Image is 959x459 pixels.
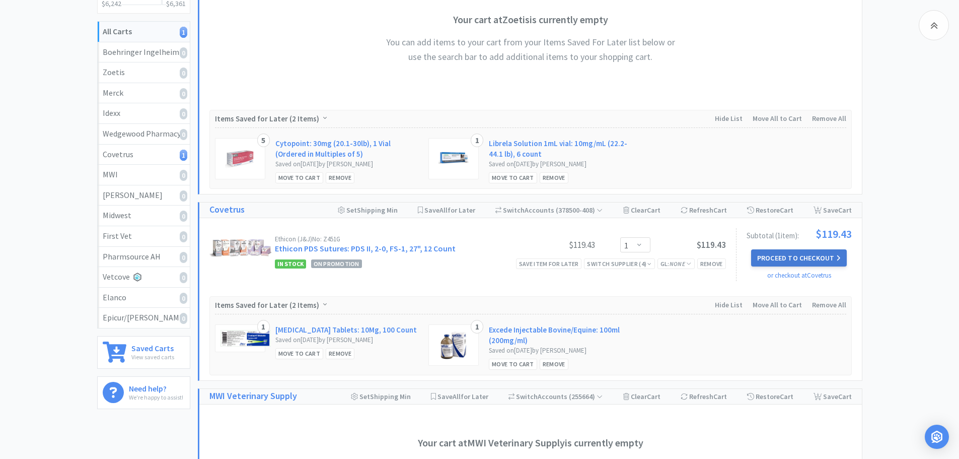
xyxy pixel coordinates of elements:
a: Covetrus [209,203,245,217]
span: 2 Items [292,114,317,123]
span: Cart [780,206,793,215]
span: $119.43 [816,228,852,239]
h6: Saved Carts [131,342,174,352]
a: Elanco0 [98,288,190,308]
a: Wedgewood Pharmacy0 [98,124,190,145]
a: Boehringer Ingelheim0 [98,42,190,63]
p: View saved carts [131,352,174,362]
span: ( 378500-408 ) [554,206,603,215]
div: Zoetis [103,66,185,79]
div: 1 [471,320,483,334]
a: MWI Veterinary Supply [209,389,297,404]
div: Ethicon (J&J) No: Z451G [275,236,520,242]
a: [MEDICAL_DATA] Tablets: 10Mg, 100 Count [275,324,417,335]
a: Saved CartsView saved carts [97,336,190,369]
img: c4ee4c482e9647339b5328f33b702904_30587.png [439,330,468,360]
span: Move All to Cart [753,114,802,123]
div: Restore [747,389,793,404]
div: Remove [540,172,568,183]
div: Accounts [495,203,603,218]
span: Set [359,392,370,401]
div: Pharmsource AH [103,250,185,264]
a: Cytopoint: 30mg (20.1-30lb), 1 Vial (Ordered in Multiples of 5) [275,138,419,159]
div: Merck [103,87,185,100]
span: On Promotion [311,259,362,268]
div: 5 [257,134,270,148]
span: GL: [660,260,692,268]
i: 1 [180,150,187,161]
a: Zoetis0 [98,62,190,83]
div: Shipping Min [338,203,398,218]
span: Items Saved for Later ( ) [215,114,322,123]
img: 946ea0a38146429787952fae19f245f9_593239.jpeg [438,144,469,174]
div: Elanco [103,291,185,304]
i: 0 [180,272,187,283]
div: Idexx [103,107,185,120]
a: [PERSON_NAME]0 [98,185,190,206]
span: Switch [503,206,525,215]
div: Switch Supplier ( 4 ) [587,259,651,269]
span: Cart [838,392,852,401]
a: Epicur/[PERSON_NAME]0 [98,308,190,328]
a: MWI0 [98,165,190,185]
span: Cart [713,392,727,401]
i: 0 [180,68,187,79]
span: Save for Later [424,206,475,215]
span: Hide List [715,114,743,123]
i: 0 [180,170,187,181]
i: 1 [180,27,187,38]
div: Refresh [681,389,727,404]
div: Remove [326,348,354,359]
i: 0 [180,88,187,99]
div: Move to Cart [275,348,324,359]
h3: Your cart at Zoetis is currently empty [380,12,682,28]
a: Merck0 [98,83,190,104]
div: Saved on [DATE] by [PERSON_NAME] [275,335,419,346]
i: 0 [180,252,187,263]
div: Saved on [DATE] by [PERSON_NAME] [275,159,419,170]
span: ( 255664 ) [567,392,603,401]
span: Move All to Cart [753,300,802,309]
div: Saved on [DATE] by [PERSON_NAME] [489,159,632,170]
div: Remove [326,172,354,183]
div: Refresh [681,203,727,218]
div: 1 [257,320,270,334]
h4: You can add items to your cart from your Items Saved For Later list below or use the search bar t... [380,35,682,64]
i: 0 [180,190,187,202]
span: All [439,206,448,215]
i: None [670,260,685,268]
div: Open Intercom Messenger [925,425,949,449]
div: [PERSON_NAME] [103,189,185,202]
a: Excede Injectable Bovine/Equine: 100ml (200mg/ml) [489,324,632,346]
div: Clear [623,203,660,218]
span: Cart [713,206,727,215]
a: Ethicon PDS Sutures: PDS II, 2-0, FS-1, 27", 12 Count [275,243,456,253]
i: 0 [180,211,187,222]
img: 2700269cc4a041ac8fb82de77c1f4508_19799.png [209,236,272,260]
div: Move to Cart [489,172,537,183]
i: 0 [180,129,187,140]
span: Set [346,206,357,215]
strong: All Carts [103,26,132,36]
div: First Vet [103,230,185,243]
div: Clear [623,389,660,404]
i: 0 [180,293,187,304]
a: Covetrus1 [98,145,190,165]
i: 0 [180,313,187,324]
div: Midwest [103,209,185,222]
span: In Stock [275,259,306,269]
span: Save for Later [437,392,488,401]
div: Subtotal ( 1 item ): [747,228,852,239]
i: 0 [180,47,187,58]
a: Librela Solution 1mL vial: 10mg/mL (22.2-44.1 lb), 6 count [489,138,632,159]
i: 0 [180,108,187,119]
a: or checkout at Covetrus [767,271,831,280]
div: Remove [540,359,568,369]
div: Saved on [DATE] by [PERSON_NAME] [489,346,632,356]
img: 65818e0619864653b3a3f1397dc86599_519459.png [220,330,271,347]
p: We're happy to assist! [129,392,183,402]
a: Idexx0 [98,103,190,124]
div: $119.43 [520,239,595,251]
div: Move to Cart [275,172,324,183]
